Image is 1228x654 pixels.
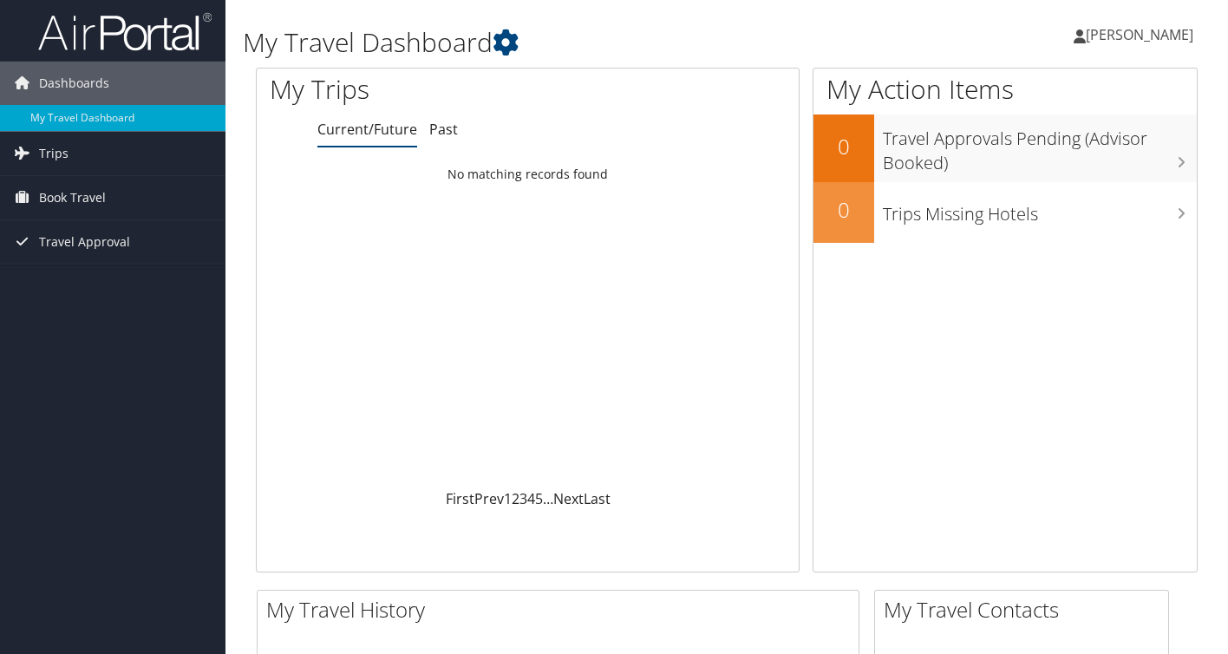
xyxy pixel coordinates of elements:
[257,159,799,190] td: No matching records found
[813,114,1197,181] a: 0Travel Approvals Pending (Advisor Booked)
[883,118,1197,175] h3: Travel Approvals Pending (Advisor Booked)
[884,595,1168,625] h2: My Travel Contacts
[474,489,504,508] a: Prev
[527,489,535,508] a: 4
[243,24,888,61] h1: My Travel Dashboard
[584,489,611,508] a: Last
[270,71,560,108] h1: My Trips
[446,489,474,508] a: First
[39,176,106,219] span: Book Travel
[429,120,458,139] a: Past
[813,182,1197,243] a: 0Trips Missing Hotels
[813,132,874,161] h2: 0
[504,489,512,508] a: 1
[38,11,212,52] img: airportal-logo.png
[813,71,1197,108] h1: My Action Items
[39,132,69,175] span: Trips
[883,193,1197,226] h3: Trips Missing Hotels
[543,489,553,508] span: …
[1086,25,1193,44] span: [PERSON_NAME]
[317,120,417,139] a: Current/Future
[535,489,543,508] a: 5
[813,195,874,225] h2: 0
[39,62,109,105] span: Dashboards
[1074,9,1211,61] a: [PERSON_NAME]
[553,489,584,508] a: Next
[39,220,130,264] span: Travel Approval
[266,595,859,625] h2: My Travel History
[512,489,519,508] a: 2
[519,489,527,508] a: 3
